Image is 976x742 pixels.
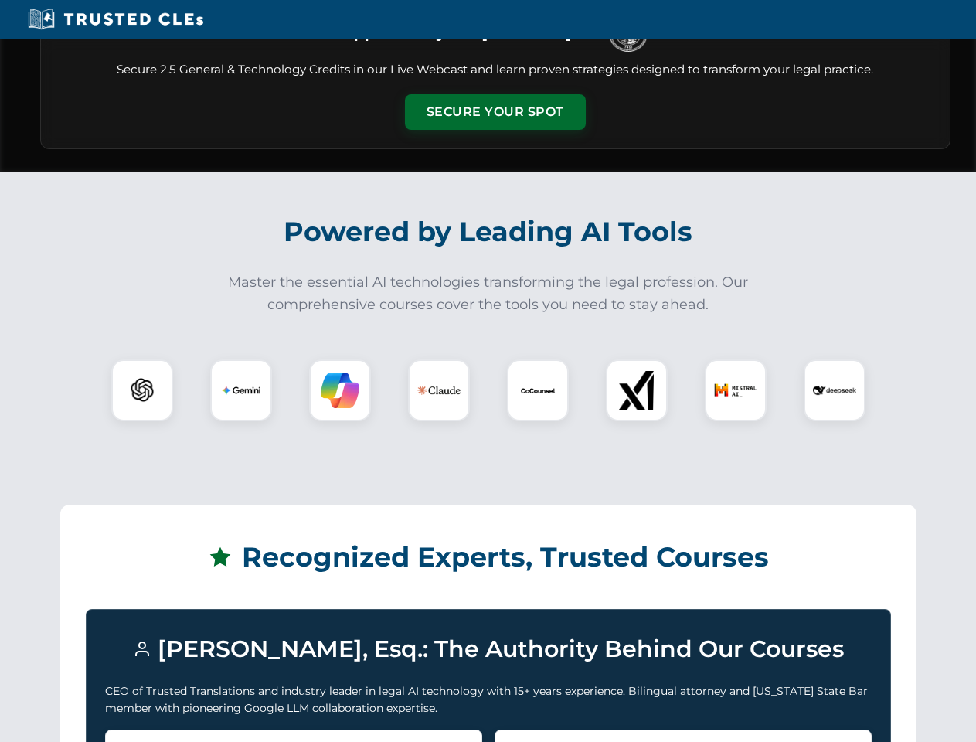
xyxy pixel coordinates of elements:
[405,94,586,130] button: Secure Your Spot
[617,371,656,410] img: xAI Logo
[705,359,767,421] div: Mistral AI
[60,61,931,79] p: Secure 2.5 General & Technology Credits in our Live Webcast and learn proven strategies designed ...
[60,205,916,259] h2: Powered by Leading AI Tools
[408,359,470,421] div: Claude
[813,369,856,412] img: DeepSeek Logo
[417,369,461,412] img: Claude Logo
[804,359,865,421] div: DeepSeek
[519,371,557,410] img: CoCounsel Logo
[321,371,359,410] img: Copilot Logo
[309,359,371,421] div: Copilot
[111,359,173,421] div: ChatGPT
[23,8,208,31] img: Trusted CLEs
[507,359,569,421] div: CoCounsel
[714,369,757,412] img: Mistral AI Logo
[222,371,260,410] img: Gemini Logo
[86,530,891,584] h2: Recognized Experts, Trusted Courses
[606,359,668,421] div: xAI
[105,628,872,670] h3: [PERSON_NAME], Esq.: The Authority Behind Our Courses
[105,682,872,717] p: CEO of Trusted Translations and industry leader in legal AI technology with 15+ years experience....
[218,271,759,316] p: Master the essential AI technologies transforming the legal profession. Our comprehensive courses...
[120,368,165,413] img: ChatGPT Logo
[210,359,272,421] div: Gemini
